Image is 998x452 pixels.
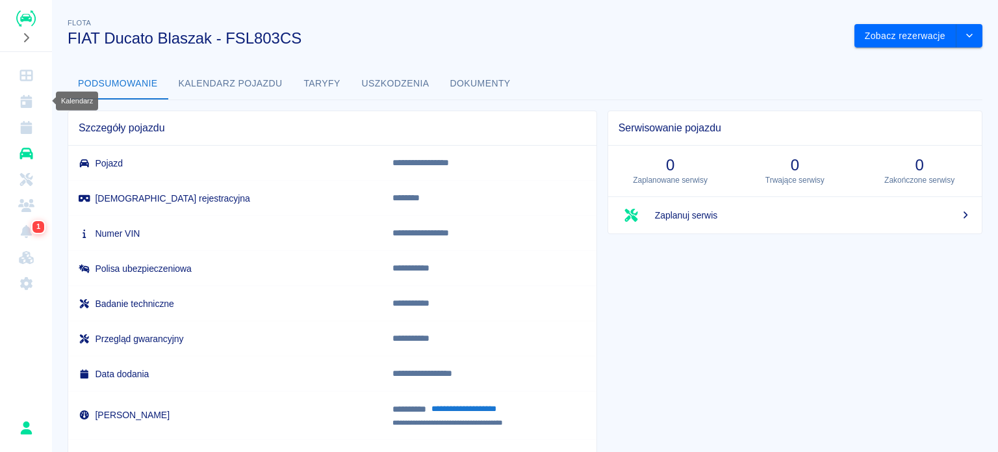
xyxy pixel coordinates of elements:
a: Serwisy [5,166,47,193]
h6: Numer VIN [79,227,372,240]
a: Zaplanuj serwis [608,197,982,233]
h6: Pojazd [79,157,372,170]
h6: Przegląd gwarancyjny [79,332,372,345]
span: Zaplanuj serwis [655,209,971,222]
button: Kalendarz pojazdu [168,68,293,100]
img: Renthelp [16,10,36,27]
a: Klienci [5,193,47,219]
button: drop-down [956,24,982,48]
a: Flota [5,140,47,166]
button: Dokumenty [440,68,521,100]
button: Podsumowanie [68,68,168,100]
button: Zobacz rezerwacje [854,24,956,48]
span: Serwisowanie pojazdu [619,122,971,135]
p: Zaplanowane serwisy [619,174,723,186]
h3: FIAT Ducato Blaszak - FSL803CS [68,29,844,47]
h6: [DEMOGRAPHIC_DATA] rejestracyjna [79,192,372,205]
button: Uszkodzenia [352,68,440,100]
h3: 0 [867,156,971,174]
a: Powiadomienia [5,219,47,245]
p: Zakończone serwisy [867,174,971,186]
h6: Badanie techniczne [79,297,372,310]
p: Trwające serwisy [743,174,847,186]
button: Rafał Płaza [12,414,40,442]
a: Kalendarz [5,88,47,114]
a: 0Zaplanowane serwisy [608,146,733,196]
h3: 0 [743,156,847,174]
a: Widget WWW [5,245,47,271]
a: Dashboard [5,62,47,88]
h6: Data dodania [79,367,372,380]
button: Taryfy [293,68,352,100]
h6: Polisa ubezpieczeniowa [79,262,372,275]
span: Szczegóły pojazdu [79,122,586,135]
a: Ustawienia [5,271,47,297]
h6: [PERSON_NAME] [79,408,372,421]
span: Flota [68,19,91,27]
button: Rozwiń nawigację [16,29,36,46]
span: 1 [34,220,43,233]
div: Kalendarz [56,92,98,111]
a: Rezerwacje [5,114,47,140]
a: 0Zakończone serwisy [857,146,982,196]
a: 0Trwające serwisy [732,146,857,196]
h3: 0 [619,156,723,174]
